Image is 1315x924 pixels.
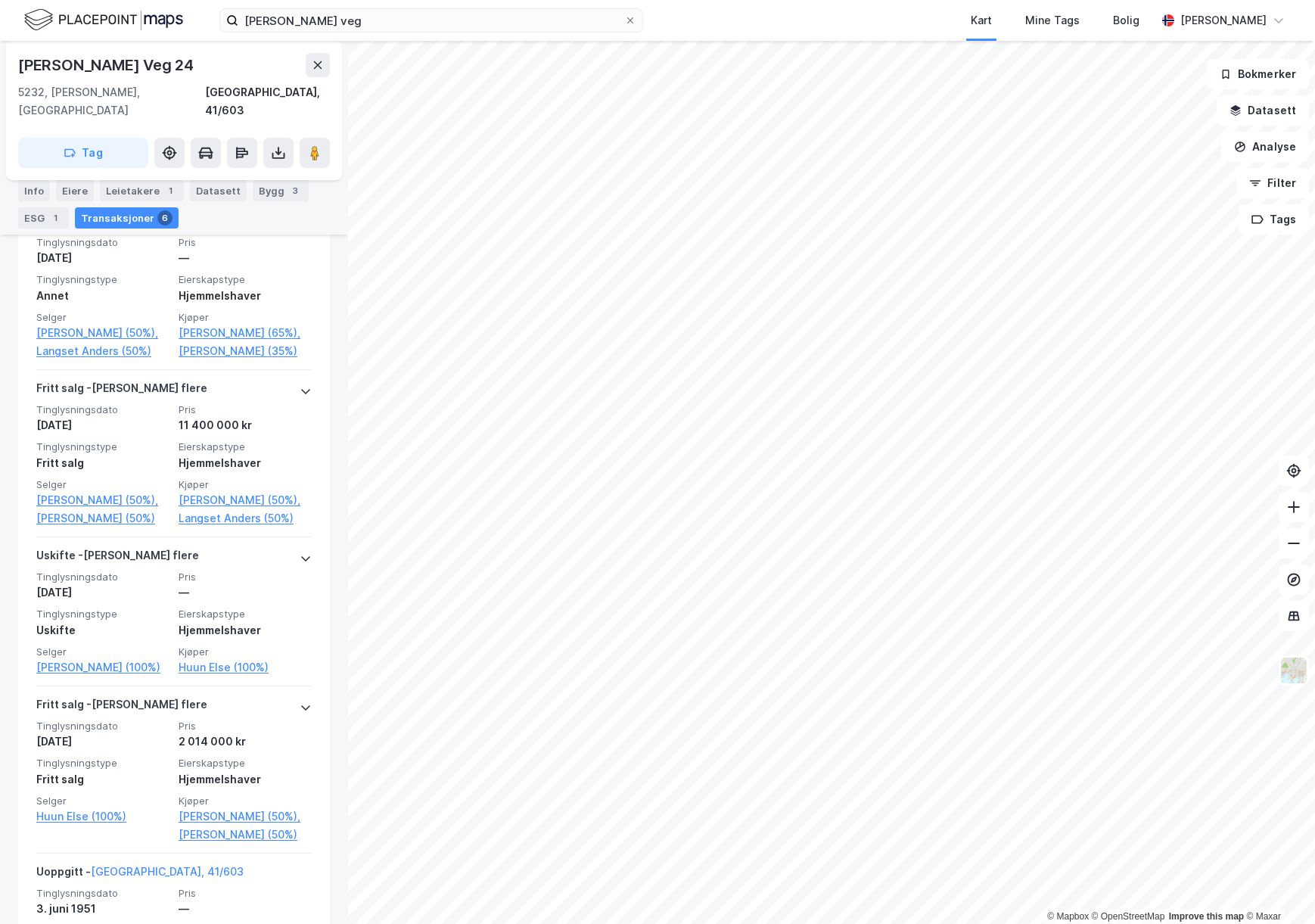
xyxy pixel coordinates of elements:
div: 11 400 000 kr [179,416,312,434]
div: Fritt salg [36,770,169,789]
div: — [179,583,312,602]
div: [DATE] [36,416,169,434]
div: Uoppgitt - [36,863,244,887]
div: [DATE] [36,733,169,751]
span: Pris [179,571,312,583]
a: Langset Anders (50%) [179,509,312,527]
div: — [179,249,312,267]
div: Hjemmelshaver [179,770,312,789]
div: Bygg [253,180,309,201]
span: Pris [179,887,312,900]
iframe: Chat Widget [1239,851,1315,924]
div: 1 [48,210,63,226]
a: [PERSON_NAME] (65%), [179,324,312,342]
a: [PERSON_NAME] (50%), [36,491,169,509]
div: Uskifte - [PERSON_NAME] flere [36,546,199,571]
button: Bokmerker [1207,59,1309,89]
div: Kart [971,11,992,30]
a: [PERSON_NAME] (100%) [36,658,169,677]
a: [PERSON_NAME] (35%) [179,342,312,360]
span: Pris [179,236,312,249]
div: [PERSON_NAME] [1180,11,1267,30]
span: Eierskapstype [179,273,312,286]
a: Huun Else (100%) [179,658,312,677]
div: ESG [18,207,69,229]
span: Tinglysningsdato [36,887,169,900]
span: Pris [179,403,312,416]
span: Selger [36,795,169,807]
a: [PERSON_NAME] (50%) [36,509,169,527]
a: [PERSON_NAME] (50%), [179,807,312,826]
span: Tinglysningsdato [36,720,169,733]
div: Hjemmelshaver [179,454,312,472]
div: [GEOGRAPHIC_DATA], 41/603 [205,83,330,120]
div: Annet [36,287,169,305]
a: [PERSON_NAME] (50%), [179,491,312,509]
div: Transaksjoner [75,207,179,229]
button: Tags [1239,204,1309,235]
a: Improve this map [1169,911,1244,922]
div: 6 [157,210,173,226]
div: 3. juni 1951 [36,900,169,918]
div: [PERSON_NAME] Veg 24 [18,53,197,77]
div: Bolig [1113,11,1139,30]
div: Hjemmelshaver [179,621,312,639]
span: Eierskapstype [179,440,312,453]
div: Info [18,180,50,201]
span: Tinglysningsdato [36,236,169,249]
img: logo.f888ab2527a4732fd821a326f86c7f29.svg [24,7,183,33]
div: Hjemmelshaver [179,287,312,305]
a: [PERSON_NAME] (50%) [179,826,312,844]
span: Kjøper [179,646,312,658]
img: Z [1279,656,1308,685]
div: [DATE] [36,583,169,602]
a: Langset Anders (50%) [36,342,169,360]
span: Tinglysningsdato [36,403,169,416]
div: Fritt salg - [PERSON_NAME] flere [36,379,207,403]
div: — [179,900,312,918]
a: [PERSON_NAME] (50%), [36,324,169,342]
div: Kontrollprogram for chat [1239,851,1315,924]
a: Huun Else (100%) [36,807,169,826]
a: Mapbox [1047,911,1089,922]
span: Tinglysningstype [36,440,169,453]
button: Analyse [1221,132,1309,162]
div: 2 014 000 kr [179,733,312,751]
span: Selger [36,478,169,491]
span: Tinglysningstype [36,608,169,621]
span: Kjøper [179,311,312,324]
span: Tinglysningstype [36,757,169,770]
span: Pris [179,720,312,733]
a: [GEOGRAPHIC_DATA], 41/603 [91,865,244,878]
span: Tinglysningsdato [36,571,169,583]
div: 3 [288,183,303,198]
div: Uskifte [36,621,169,639]
div: 5232, [PERSON_NAME], [GEOGRAPHIC_DATA] [18,83,205,120]
div: Mine Tags [1025,11,1080,30]
div: Fritt salg [36,454,169,472]
span: Selger [36,646,169,658]
span: Kjøper [179,795,312,807]
div: [DATE] [36,249,169,267]
button: Tag [18,138,148,168]
span: Eierskapstype [179,757,312,770]
span: Eierskapstype [179,608,312,621]
input: Søk på adresse, matrikkel, gårdeiere, leietakere eller personer [238,9,624,32]
span: Kjøper [179,478,312,491]
div: Datasett [190,180,247,201]
div: 1 [163,183,178,198]
button: Datasett [1217,95,1309,126]
button: Filter [1236,168,1309,198]
span: Tinglysningstype [36,273,169,286]
div: Eiere [56,180,94,201]
div: Leietakere [100,180,184,201]
div: Fritt salg - [PERSON_NAME] flere [36,695,207,720]
a: OpenStreetMap [1092,911,1165,922]
span: Selger [36,311,169,324]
